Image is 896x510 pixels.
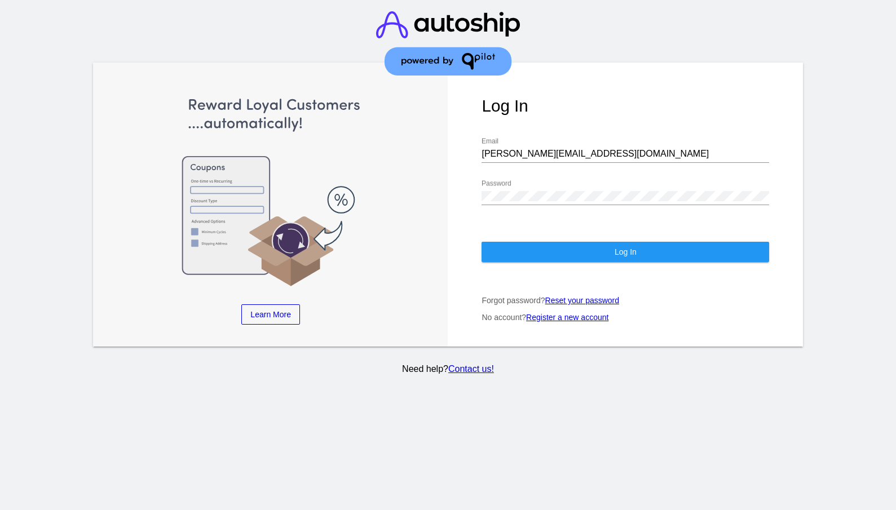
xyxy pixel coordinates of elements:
a: Contact us! [448,364,494,374]
p: Need help? [91,364,805,374]
span: Log In [615,247,637,256]
img: Apply Coupons Automatically to Scheduled Orders with QPilot [127,96,414,287]
input: Email [482,149,769,159]
a: Learn More [241,304,300,325]
button: Log In [482,242,769,262]
span: Learn More [250,310,291,319]
a: Register a new account [526,313,608,322]
p: No account? [482,313,769,322]
p: Forgot password? [482,296,769,305]
a: Reset your password [545,296,620,305]
h1: Log In [482,96,769,116]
